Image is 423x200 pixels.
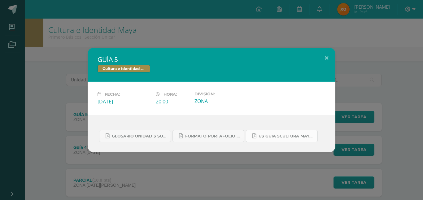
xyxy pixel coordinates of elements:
[98,55,325,64] h2: GUÍA 5
[172,130,244,142] a: FORMATO PORTAFOLIO CULTURA MAYA U2.pdf
[246,130,318,142] a: U3 GUIA 5CULTURA MAYA BASICOS.pdf
[112,134,168,139] span: GLOSARIO UNIDAD 3 SOCIALES Y CULTURA.pdf
[194,92,248,96] label: División:
[98,98,151,105] div: [DATE]
[185,134,241,139] span: FORMATO PORTAFOLIO CULTURA MAYA U2.pdf
[99,130,171,142] a: GLOSARIO UNIDAD 3 SOCIALES Y CULTURA.pdf
[194,98,248,105] div: ZONA
[98,65,150,72] span: Cultura e Identidad Maya
[318,48,335,69] button: Close (Esc)
[259,134,314,139] span: U3 GUIA 5CULTURA MAYA BASICOS.pdf
[105,92,120,97] span: Fecha:
[164,92,177,97] span: Hora:
[156,98,190,105] div: 20:00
